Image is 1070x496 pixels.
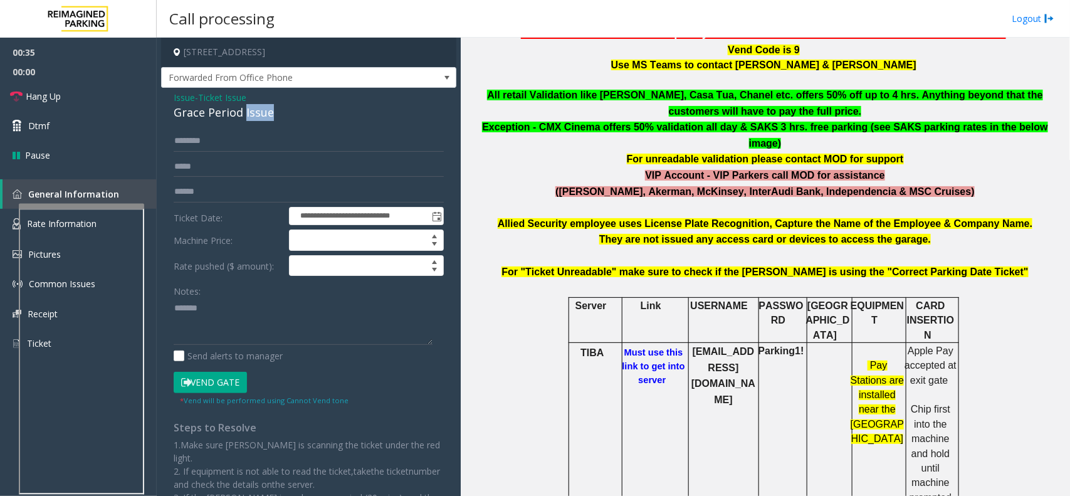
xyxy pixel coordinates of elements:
b: For unreadable validation please contact MOD for support [627,154,904,164]
span: Decrease value [426,240,443,250]
span: Link [641,300,661,311]
span: take [354,465,371,477]
span: Issue [174,91,195,104]
img: 'icon' [13,310,21,318]
a: Must use this link to get into server [622,347,685,385]
label: Notes: [174,280,201,298]
span: Make sure [PERSON_NAME] is scanning the ticket under the red light. [174,439,440,464]
span: Increase value [426,230,443,240]
label: Machine Price: [170,230,286,251]
span: PASSWORD [759,300,804,325]
span: This location does not accept any online reservations and hotel validation [521,26,932,39]
a: General Information [3,179,157,209]
div: Grace Period Issue [174,104,444,121]
img: 'icon' [13,338,21,349]
span: Use MS Teams to contact [PERSON_NAME] & [PERSON_NAME] [611,60,916,70]
small: Vend will be performed using Cannot Vend tone [180,396,349,405]
span: . [313,478,315,490]
h4: Steps to Resolve [174,422,444,434]
b: Exception - CMX Cinema offers 50% validation all day & SAKS 3 hrs. free parking (see SAKS parking... [482,122,1047,149]
span: Hang Up [26,90,61,103]
b: They are not issued any access card or devices to access the garage. [599,234,931,245]
b: VIP Account - VIP Parkers call MOD for assistance [645,170,884,181]
span: General Information [28,188,119,200]
span: Server [575,300,607,311]
img: 'icon' [13,218,21,230]
b: All retail Validation like [PERSON_NAME], Casa Tua, Chanel etc. offers 50% off up to 4 hrs. Anyth... [487,90,1042,117]
span: TIBA [580,347,604,358]
span: CARD INSERTION [907,300,955,340]
a: Logout [1012,12,1054,25]
h4: [STREET_ADDRESS] [161,38,456,67]
b: ([PERSON_NAME], Akerman, McKinsey, InterAudi Bank, Independencia & MSC Cruises) [555,186,975,197]
span: etails on [238,478,272,490]
img: logout [1044,12,1054,25]
span: number and check the d [174,465,440,490]
span: Pay Stations are installed near the [GEOGRAPHIC_DATA] [851,360,904,444]
h3: Call processing [163,3,281,34]
span: Pause [25,149,50,162]
span: the ticket [371,465,409,477]
span: 2. If equipment is not able to read the ticket, [174,465,354,477]
label: Rate pushed ($ amount): [170,255,286,277]
span: Vend Code is 9 [728,45,800,55]
button: Vend Gate [174,372,247,393]
span: . Do not vend [932,26,1006,39]
span: [GEOGRAPHIC_DATA] [806,300,850,340]
b: For "Ticket Unreadable" make sure to check if the [PERSON_NAME] is using the "Correct Parking Dat... [501,266,1028,277]
span: Ticket Issue [198,91,246,104]
span: 1. [174,439,181,451]
span: Toggle popup [429,208,443,225]
img: 'icon' [13,250,22,258]
span: Apple Pay accepted at exit gate [905,346,957,386]
label: Ticket Date: [170,207,286,226]
img: 'icon' [13,279,23,289]
label: Send alerts to manager [174,349,283,362]
b: Parking1! [758,346,804,356]
span: Decrease value [426,266,443,276]
img: 'icon' [13,189,22,199]
span: the server [272,478,313,490]
span: EQUIPMENT [851,300,904,325]
span: Increase value [426,256,443,266]
b: Allied Security employee uses License Plate Recognition, Capture the Name of the Employee & Compa... [498,218,1033,229]
span: Forwarded From Office Phone [162,68,397,88]
span: Dtmf [28,119,50,132]
span: USERNAME [690,300,748,311]
span: - [195,92,246,103]
b: [EMAIL_ADDRESS][DOMAIN_NAME] [691,346,755,405]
